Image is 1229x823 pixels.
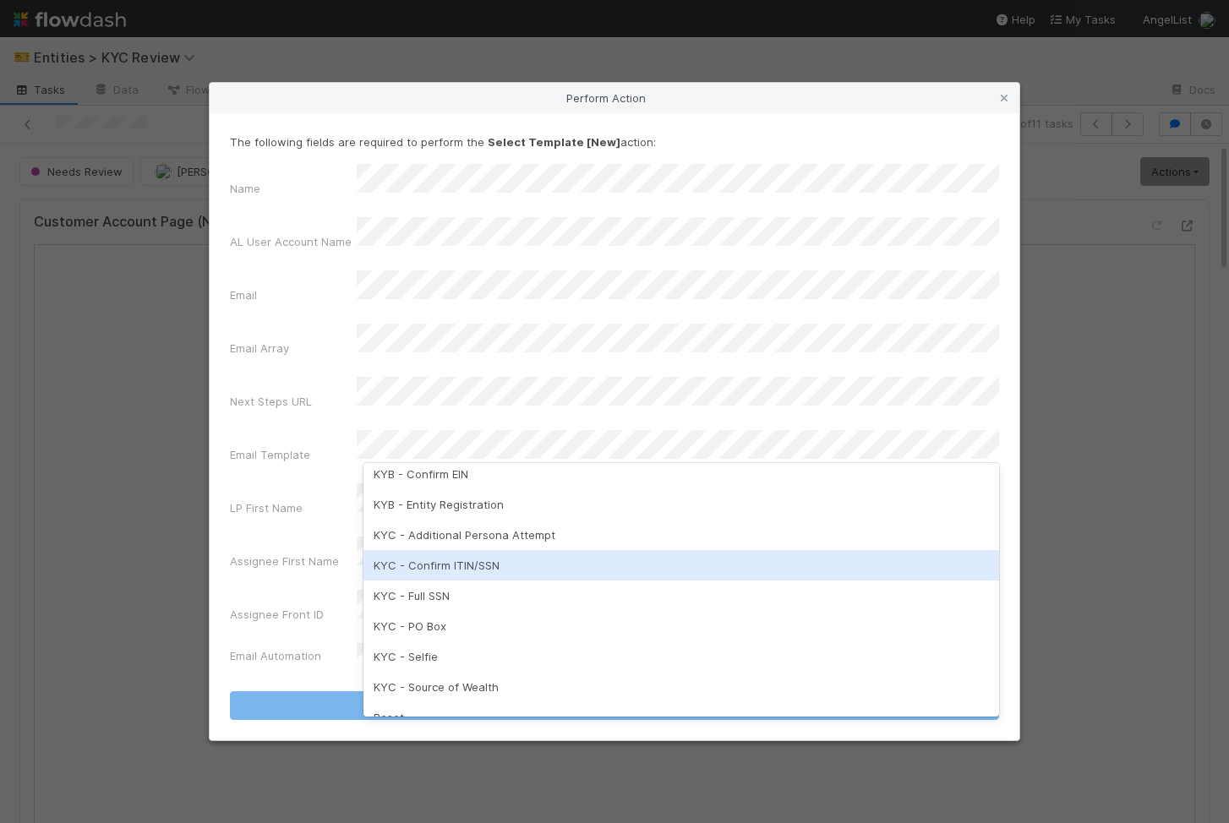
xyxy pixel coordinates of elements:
label: Email Template [230,446,310,463]
div: KYC - Full SSN [363,580,999,611]
label: Next Steps URL [230,393,312,410]
p: The following fields are required to perform the action: [230,134,999,150]
label: Email Array [230,340,289,357]
label: Name [230,180,260,197]
button: Select Template [New] [230,691,999,720]
div: KYC - PO Box [363,611,999,641]
label: Email [230,286,257,303]
div: KYC - Selfie [363,641,999,672]
div: KYB - Entity Registration [363,489,999,520]
label: Email Automation [230,647,321,664]
strong: Select Template [New] [488,135,620,149]
div: KYC - Source of Wealth [363,672,999,702]
label: LP First Name [230,499,303,516]
div: KYB - Confirm EIN [363,459,999,489]
div: KYC - Additional Persona Attempt [363,520,999,550]
label: AL User Account Name [230,233,352,250]
label: Assignee First Name [230,553,339,570]
label: Assignee Front ID [230,606,324,623]
div: Perform Action [210,83,1019,113]
div: KYC - Confirm ITIN/SSN [363,550,999,580]
div: Reset [363,702,999,733]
